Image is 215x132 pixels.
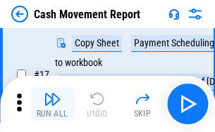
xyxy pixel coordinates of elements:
[187,6,204,22] img: Settings menu
[34,8,140,21] div: Cash Movement Report
[72,35,122,52] div: Copy Sheet
[44,91,61,107] img: Run All
[11,6,28,22] img: Back
[55,58,102,68] div: to workbook
[134,110,152,118] div: Skip
[168,8,180,20] img: Support
[134,91,151,107] img: Skip
[120,87,165,121] button: Skip
[30,87,75,121] button: Run All
[176,93,199,115] img: Main button
[37,110,68,118] div: Run All
[34,69,49,80] span: # 17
